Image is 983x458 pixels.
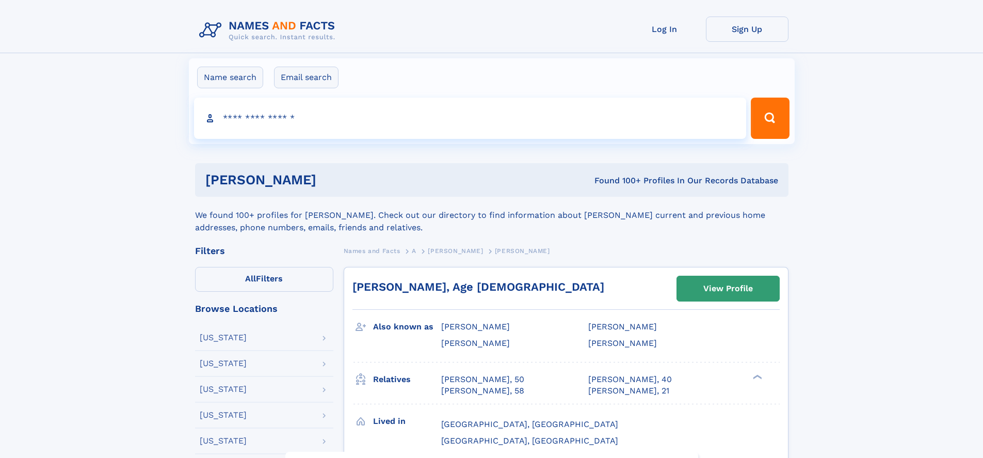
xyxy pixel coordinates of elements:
[703,277,753,301] div: View Profile
[677,276,779,301] a: View Profile
[245,274,256,283] span: All
[706,17,788,42] a: Sign Up
[588,322,657,331] span: [PERSON_NAME]
[195,17,344,44] img: Logo Names and Facts
[588,374,672,385] a: [PERSON_NAME], 40
[750,373,763,380] div: ❯
[200,359,247,368] div: [US_STATE]
[205,173,456,186] h1: [PERSON_NAME]
[195,267,333,292] label: Filters
[373,318,441,336] h3: Also known as
[200,334,247,342] div: [US_STATE]
[441,436,618,446] span: [GEOGRAPHIC_DATA], [GEOGRAPHIC_DATA]
[588,385,669,397] a: [PERSON_NAME], 21
[412,244,416,257] a: A
[194,98,747,139] input: search input
[588,338,657,348] span: [PERSON_NAME]
[441,419,618,429] span: [GEOGRAPHIC_DATA], [GEOGRAPHIC_DATA]
[200,385,247,393] div: [US_STATE]
[344,244,400,257] a: Names and Facts
[195,304,333,313] div: Browse Locations
[428,247,483,255] span: [PERSON_NAME]
[200,437,247,445] div: [US_STATE]
[441,338,510,348] span: [PERSON_NAME]
[441,385,524,397] a: [PERSON_NAME], 58
[412,247,416,255] span: A
[441,322,510,331] span: [PERSON_NAME]
[197,67,263,88] label: Name search
[195,246,333,256] div: Filters
[441,374,524,385] a: [PERSON_NAME], 50
[195,197,788,234] div: We found 100+ profiles for [PERSON_NAME]. Check out our directory to find information about [PERS...
[352,280,604,293] a: [PERSON_NAME], Age [DEMOGRAPHIC_DATA]
[428,244,483,257] a: [PERSON_NAME]
[373,371,441,388] h3: Relatives
[200,411,247,419] div: [US_STATE]
[495,247,550,255] span: [PERSON_NAME]
[373,413,441,430] h3: Lived in
[623,17,706,42] a: Log In
[751,98,789,139] button: Search Button
[274,67,339,88] label: Email search
[455,175,778,186] div: Found 100+ Profiles In Our Records Database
